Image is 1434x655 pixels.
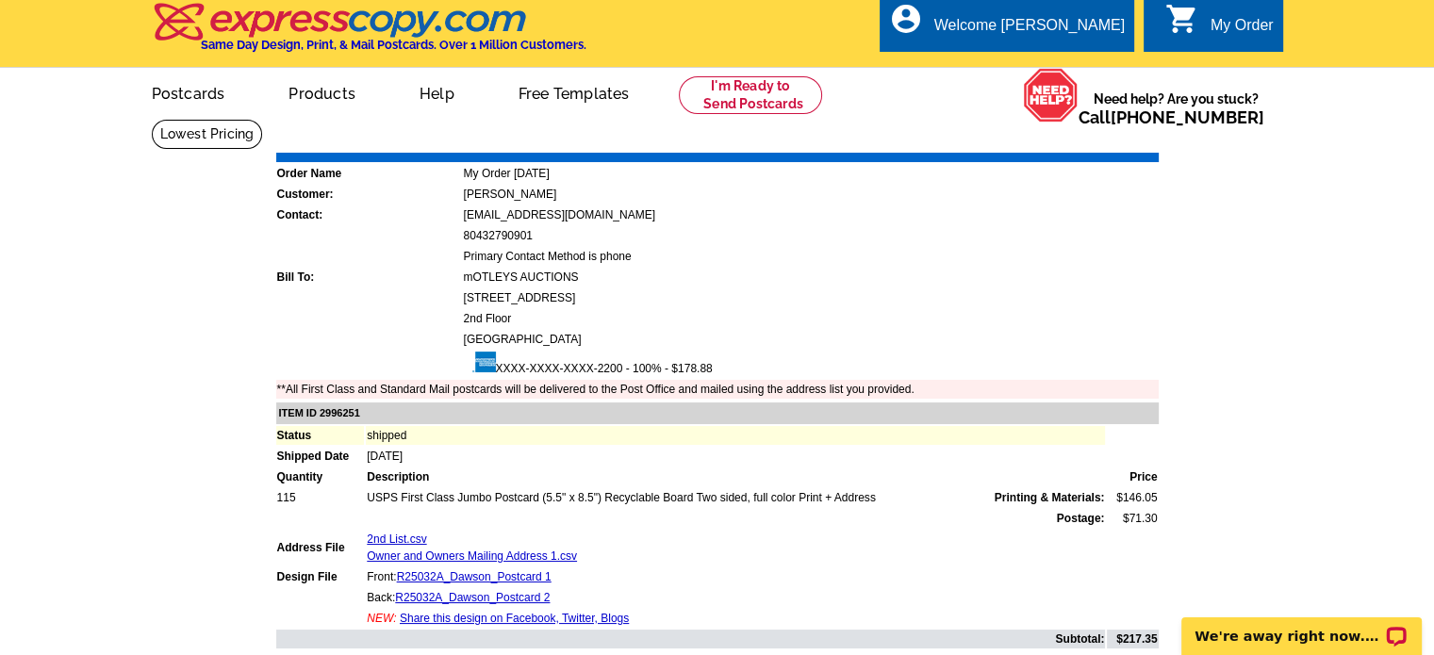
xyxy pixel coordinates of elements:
td: Subtotal: [276,630,1106,648]
td: 115 [276,488,365,507]
td: [PERSON_NAME] [463,185,1159,204]
td: My Order [DATE] [463,164,1159,183]
div: My Order [1211,17,1274,43]
span: Call [1079,107,1264,127]
h4: Same Day Design, Print, & Mail Postcards. Over 1 Million Customers. [201,38,586,52]
strong: Postage: [1057,512,1105,525]
td: ITEM ID 2996251 [276,402,1159,424]
a: Postcards [122,70,255,114]
td: Design File [276,567,365,586]
td: Shipped Date [276,447,365,466]
td: $217.35 [1107,630,1158,648]
td: Contact: [276,205,461,224]
a: Help [389,70,485,114]
td: Address File [276,530,365,565]
td: [STREET_ADDRESS] [463,288,1159,307]
td: $71.30 [1107,509,1158,528]
td: Order Name [276,164,461,183]
td: [EMAIL_ADDRESS][DOMAIN_NAME] [463,205,1159,224]
iframe: LiveChat chat widget [1169,596,1434,655]
a: Same Day Design, Print, & Mail Postcards. Over 1 Million Customers. [152,16,586,52]
td: **All First Class and Standard Mail postcards will be delivered to the Post Office and mailed usi... [276,380,1159,399]
td: Quantity [276,467,365,486]
td: [GEOGRAPHIC_DATA] [463,330,1159,349]
img: help [1023,68,1079,123]
td: XXXX-XXXX-XXXX-2200 - 100% - $178.88 [463,351,1159,378]
span: NEW: [367,612,396,625]
a: Share this design on Facebook, Twitter, Blogs [400,612,629,625]
td: mOTLEYS AUCTIONS [463,268,1159,287]
td: USPS First Class Jumbo Postcard (5.5" x 8.5") Recyclable Board Two sided, full color Print + Address [366,488,1105,507]
a: [PHONE_NUMBER] [1111,107,1264,127]
span: Need help? Are you stuck? [1079,90,1274,127]
img: amex.gif [464,352,496,372]
td: Customer: [276,185,461,204]
span: Printing & Materials: [995,489,1105,506]
td: Front: [366,567,1105,586]
td: Back: [366,588,1105,607]
i: shopping_cart [1165,2,1199,36]
a: R25032A_Dawson_Postcard 1 [397,570,552,583]
td: 2nd Floor [463,309,1159,328]
a: Owner and Owners Mailing Address 1.csv [367,549,577,563]
a: R25032A_Dawson_Postcard 2 [395,591,550,604]
td: [DATE] [366,447,1105,466]
td: $146.05 [1107,488,1158,507]
i: account_circle [889,2,923,36]
td: Bill To: [276,268,461,287]
td: Status [276,426,365,445]
div: Welcome [PERSON_NAME] [934,17,1125,43]
a: Products [258,70,386,114]
a: 2nd List.csv [367,532,426,546]
td: 80432790901 [463,226,1159,245]
td: Description [366,467,1105,486]
a: shopping_cart My Order [1165,14,1274,38]
td: shipped [366,426,1105,445]
td: Primary Contact Method is phone [463,247,1159,266]
td: Price [1107,467,1158,486]
a: Free Templates [488,70,660,114]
